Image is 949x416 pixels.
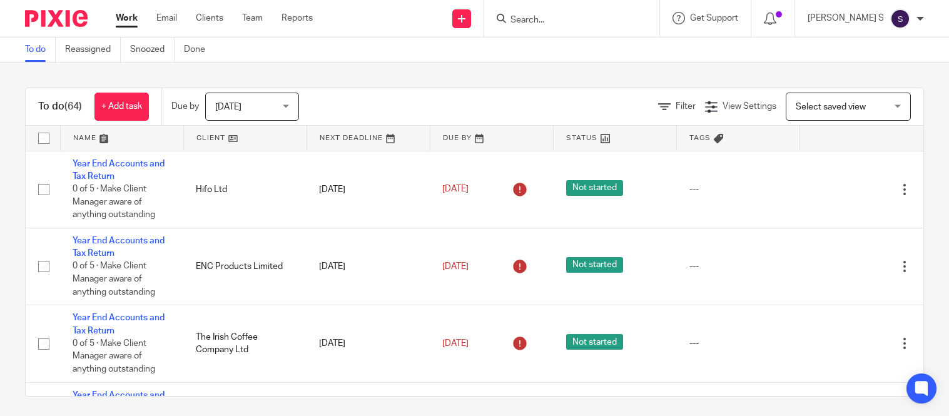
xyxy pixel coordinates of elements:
[73,185,155,219] span: 0 of 5 · Make Client Manager aware of anything outstanding
[196,12,223,24] a: Clients
[25,38,56,62] a: To do
[73,391,165,412] a: Year End Accounts and Tax Return
[442,262,469,271] span: [DATE]
[307,228,430,305] td: [DATE]
[796,103,866,111] span: Select saved view
[689,134,711,141] span: Tags
[890,9,910,29] img: svg%3E
[442,339,469,348] span: [DATE]
[689,183,788,196] div: ---
[73,313,165,335] a: Year End Accounts and Tax Return
[566,257,623,273] span: Not started
[566,334,623,350] span: Not started
[65,38,121,62] a: Reassigned
[442,185,469,193] span: [DATE]
[307,151,430,228] td: [DATE]
[184,38,215,62] a: Done
[38,100,82,113] h1: To do
[183,228,307,305] td: ENC Products Limited
[73,339,155,373] span: 0 of 5 · Make Client Manager aware of anything outstanding
[73,262,155,297] span: 0 of 5 · Make Client Manager aware of anything outstanding
[566,180,623,196] span: Not started
[73,160,165,181] a: Year End Accounts and Tax Return
[690,14,738,23] span: Get Support
[183,305,307,382] td: The Irish Coffee Company Ltd
[171,100,199,113] p: Due by
[689,337,788,350] div: ---
[509,15,622,26] input: Search
[282,12,313,24] a: Reports
[25,10,88,27] img: Pixie
[156,12,177,24] a: Email
[130,38,175,62] a: Snoozed
[723,102,776,111] span: View Settings
[64,101,82,111] span: (64)
[307,305,430,382] td: [DATE]
[215,103,241,111] span: [DATE]
[73,236,165,258] a: Year End Accounts and Tax Return
[183,151,307,228] td: Hifo Ltd
[242,12,263,24] a: Team
[808,12,884,24] p: [PERSON_NAME] S
[689,260,788,273] div: ---
[676,102,696,111] span: Filter
[94,93,149,121] a: + Add task
[116,12,138,24] a: Work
